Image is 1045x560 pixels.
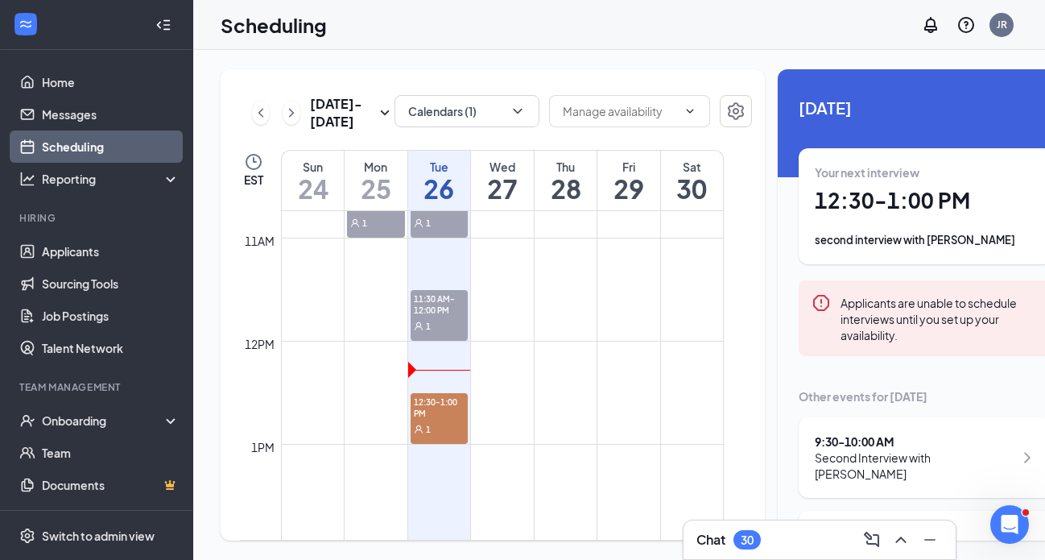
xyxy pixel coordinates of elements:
[841,293,1040,343] div: Applicants are unable to schedule interviews until you set up your availability.
[42,98,180,131] a: Messages
[408,151,471,210] a: August 26, 2025
[597,159,660,175] div: Fri
[345,151,407,210] a: August 25, 2025
[408,159,471,175] div: Tue
[426,424,431,435] span: 1
[244,172,263,188] span: EST
[661,151,723,210] a: August 30, 2025
[42,528,155,544] div: Switch to admin view
[535,159,597,175] div: Thu
[741,533,754,547] div: 30
[920,530,940,550] svg: Minimize
[283,101,300,125] button: ChevronRight
[471,175,534,202] h1: 27
[345,175,407,202] h1: 25
[242,335,278,353] div: 12pm
[510,103,526,119] svg: ChevronDown
[362,218,367,229] span: 1
[891,530,911,550] svg: ChevronUp
[661,159,723,175] div: Sat
[997,18,1007,31] div: JR
[42,437,180,469] a: Team
[917,527,943,553] button: Minimize
[18,16,34,32] svg: WorkstreamLogo
[661,175,723,202] h1: 30
[248,438,278,456] div: 1pm
[471,159,534,175] div: Wed
[375,103,394,122] svg: SmallChevronDown
[19,171,35,187] svg: Analysis
[563,102,677,120] input: Manage availability
[414,218,423,228] svg: User
[42,332,180,364] a: Talent Network
[471,151,534,210] a: August 27, 2025
[282,159,344,175] div: Sun
[42,268,180,300] a: Sourcing Tools
[19,528,35,544] svg: Settings
[310,95,375,131] h3: [DATE] - [DATE]
[859,527,885,553] button: ComposeMessage
[696,531,725,549] h3: Chat
[242,232,278,250] div: 11am
[283,103,299,122] svg: ChevronRight
[221,11,327,39] h1: Scheduling
[426,218,431,229] span: 1
[720,95,752,131] a: Settings
[720,95,752,127] button: Settings
[815,433,1014,450] div: 9:30 - 10:00 AM
[414,321,423,331] svg: User
[42,171,180,187] div: Reporting
[42,131,180,163] a: Scheduling
[244,152,263,172] svg: Clock
[394,95,539,127] button: Calendars (1)ChevronDown
[253,103,269,122] svg: ChevronLeft
[282,151,344,210] a: August 24, 2025
[921,15,940,35] svg: Notifications
[155,17,171,33] svg: Collapse
[350,218,360,228] svg: User
[815,232,1037,248] div: second interview with [PERSON_NAME]
[726,102,746,121] svg: Settings
[408,175,471,202] h1: 26
[535,175,597,202] h1: 28
[597,151,660,210] a: August 29, 2025
[345,159,407,175] div: Mon
[411,290,469,317] span: 11:30 AM-12:00 PM
[1018,448,1037,467] svg: ChevronRight
[42,66,180,98] a: Home
[684,105,696,118] svg: ChevronDown
[252,101,270,125] button: ChevronLeft
[19,413,35,429] svg: UserCheck
[19,211,176,225] div: Hiring
[42,235,180,268] a: Applicants
[42,413,166,429] div: Onboarding
[812,293,831,313] svg: Error
[42,501,180,533] a: SurveysCrown
[426,321,431,332] span: 1
[597,175,660,202] h1: 29
[19,380,176,394] div: Team Management
[815,450,1014,482] div: Second Interview with [PERSON_NAME]
[888,527,914,553] button: ChevronUp
[815,164,1037,180] div: Your next interview
[42,300,180,332] a: Job Postings
[535,151,597,210] a: August 28, 2025
[282,175,344,202] h1: 24
[42,469,180,501] a: DocumentsCrown
[956,15,976,35] svg: QuestionInfo
[815,187,1037,214] h1: 12:30 - 1:00 PM
[411,393,469,421] span: 12:30-1:00 PM
[862,530,882,550] svg: ComposeMessage
[990,505,1029,544] iframe: Intercom live chat
[414,425,423,434] svg: User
